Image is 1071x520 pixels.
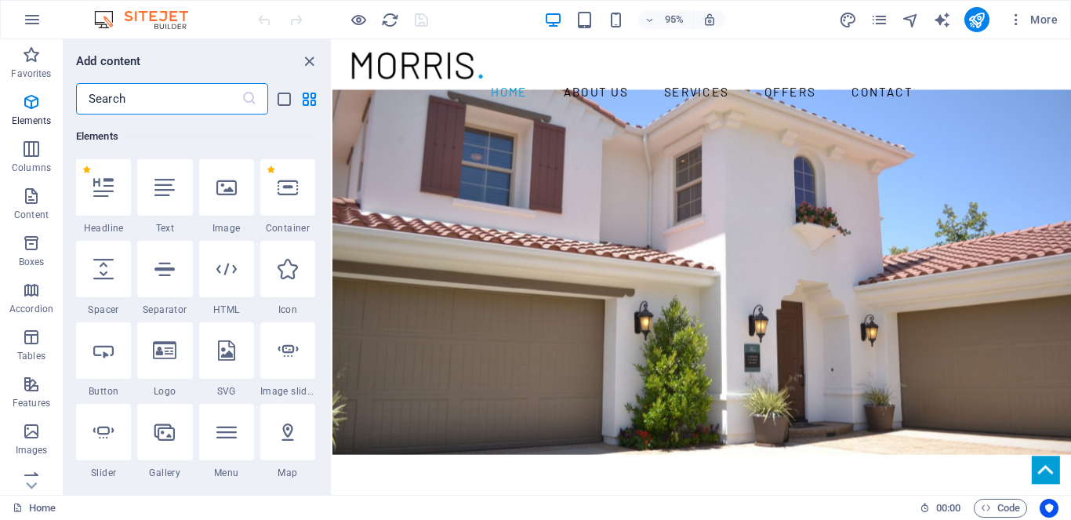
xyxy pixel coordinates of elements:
[199,241,254,316] div: HTML
[137,322,192,398] div: Logo
[14,209,49,221] p: Content
[260,159,315,235] div: Container
[902,10,920,29] button: navigator
[76,467,131,479] span: Slider
[199,467,254,479] span: Menu
[17,350,45,362] p: Tables
[870,10,889,29] button: pages
[137,222,192,235] span: Text
[12,162,51,174] p: Columns
[76,404,131,479] div: Slider
[260,322,315,398] div: Image slider
[76,127,315,146] h6: Elements
[274,89,293,108] button: list-view
[76,159,131,235] div: Headline
[839,11,857,29] i: Design (Ctrl+Alt+Y)
[137,304,192,316] span: Separator
[933,11,951,29] i: AI Writer
[199,222,254,235] span: Image
[137,385,192,398] span: Logo
[13,397,50,409] p: Features
[964,7,989,32] button: publish
[839,10,858,29] button: design
[380,10,399,29] button: reload
[76,322,131,398] div: Button
[981,499,1020,518] span: Code
[137,241,192,316] div: Separator
[267,165,275,174] span: Remove from favorites
[349,10,368,29] button: Click here to leave preview mode and continue editing
[137,404,192,479] div: Gallery
[199,159,254,235] div: Image
[260,467,315,479] span: Map
[12,115,52,127] p: Elements
[137,467,192,479] span: Gallery
[76,241,131,316] div: Spacer
[300,52,318,71] button: close panel
[76,83,241,115] input: Search
[638,10,694,29] button: 95%
[936,499,960,518] span: 00 00
[16,444,48,456] p: Images
[199,322,254,398] div: SVG
[902,11,920,29] i: Navigator
[933,10,952,29] button: text_generator
[260,385,315,398] span: Image slider
[9,303,53,315] p: Accordion
[11,67,51,80] p: Favorites
[82,165,91,174] span: Remove from favorites
[76,385,131,398] span: Button
[76,222,131,235] span: Headline
[260,404,315,479] div: Map
[260,304,315,316] span: Icon
[662,10,687,29] h6: 95%
[968,11,986,29] i: Publish
[703,13,717,27] i: On resize automatically adjust zoom level to fit chosen device.
[260,222,315,235] span: Container
[1002,7,1064,32] button: More
[13,499,56,518] a: Click to cancel selection. Double-click to open Pages
[920,499,961,518] h6: Session time
[1040,499,1058,518] button: Usercentrics
[137,159,192,235] div: Text
[199,404,254,479] div: Menu
[381,11,399,29] i: Reload page
[870,11,888,29] i: Pages (Ctrl+Alt+S)
[1008,12,1058,27] span: More
[76,52,141,71] h6: Add content
[90,10,208,29] img: Editor Logo
[974,499,1027,518] button: Code
[76,304,131,316] span: Spacer
[260,241,315,316] div: Icon
[199,304,254,316] span: HTML
[199,385,254,398] span: SVG
[947,502,949,514] span: :
[19,256,45,268] p: Boxes
[300,89,318,108] button: grid-view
